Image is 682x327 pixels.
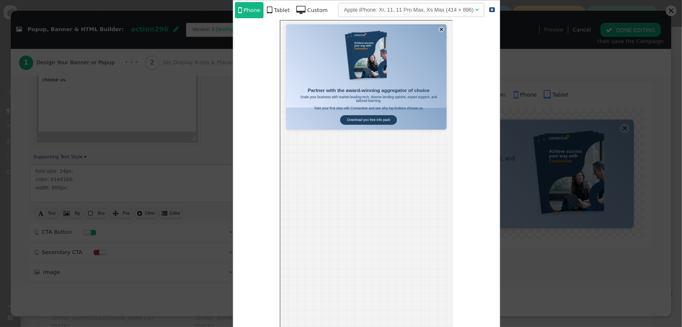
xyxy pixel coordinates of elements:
[489,7,495,12] span: 
[235,2,264,18] a:  Phone
[475,7,479,12] span: 
[296,6,305,15] span: 
[238,6,242,15] span: 
[60,94,116,104] a: Download you free info pack
[15,75,162,90] div: Scale your business with market-leading tech, diverse lending options, expert support, and tailor...
[244,6,260,15] div: Phone
[344,6,474,14] div: Apple iPhone: Xr, 11, 11 Pro Max, Xs Max (414 × 896)
[274,6,290,15] div: Tablet
[27,67,149,72] span: Partner with the award-winning aggregator of choice
[293,2,331,18] a:  Custom
[267,6,272,15] span: 
[486,3,498,16] a: 
[264,2,293,18] a:  Tablet
[307,6,328,15] div: Custom
[62,8,119,62] img: Image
